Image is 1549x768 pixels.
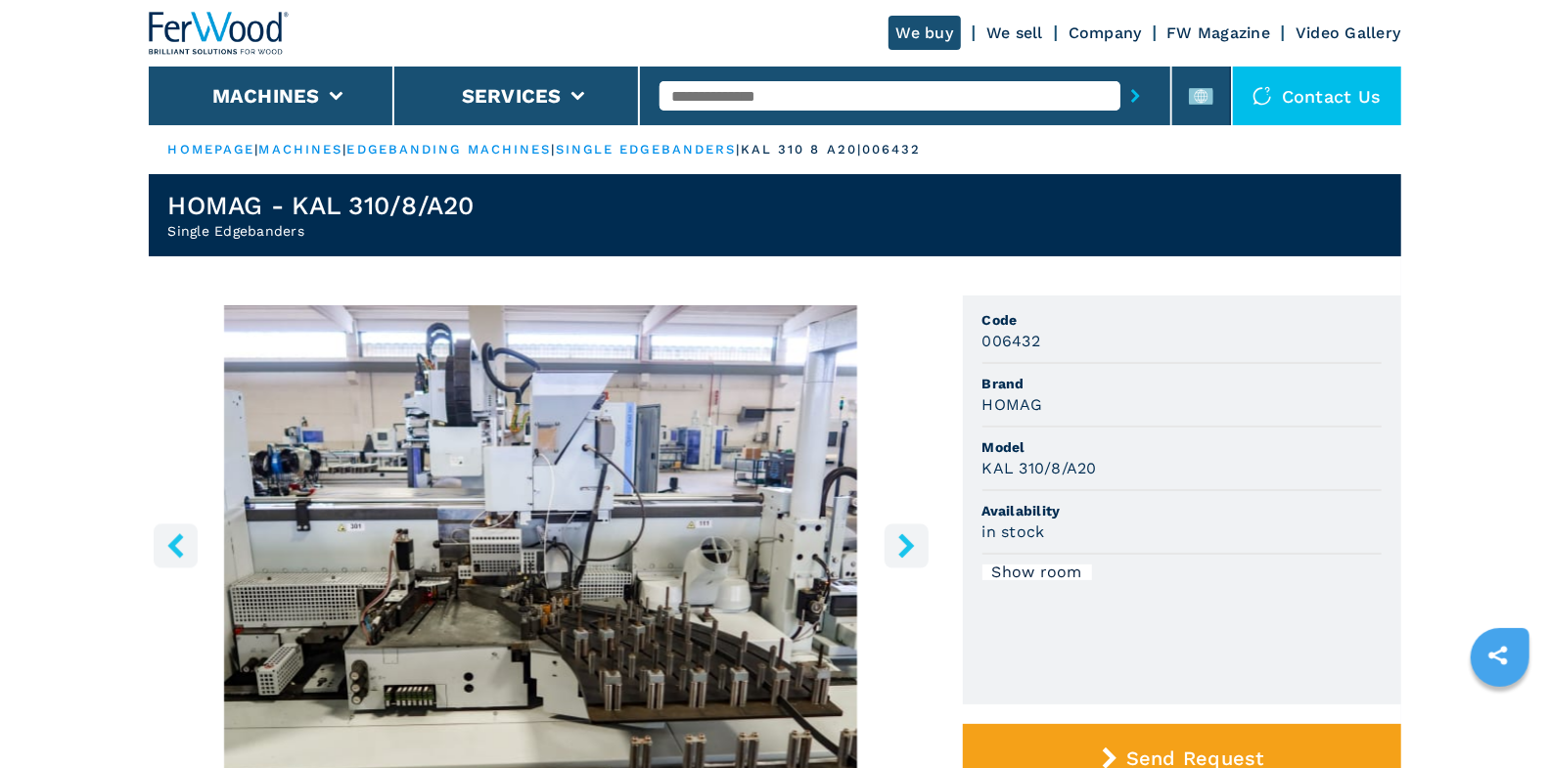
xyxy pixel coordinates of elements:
[1233,67,1401,125] div: Contact us
[982,457,1097,479] h3: KAL 310/8/A20
[888,16,962,50] a: We buy
[168,221,475,241] h2: Single Edgebanders
[154,523,198,567] button: left-button
[1069,23,1142,42] a: Company
[1253,86,1272,106] img: Contact us
[1474,631,1523,680] a: sharethis
[462,84,562,108] button: Services
[982,310,1382,330] span: Code
[982,393,1043,416] h3: HOMAG
[982,374,1382,393] span: Brand
[552,142,556,157] span: |
[1466,680,1534,753] iframe: Chat
[1120,73,1151,118] button: submit-button
[254,142,258,157] span: |
[168,142,255,157] a: HOMEPAGE
[212,84,320,108] button: Machines
[982,520,1045,543] h3: in stock
[982,330,1041,352] h3: 006432
[982,437,1382,457] span: Model
[347,142,552,157] a: edgebanding machines
[259,142,343,157] a: machines
[982,565,1092,580] div: Show room
[168,190,475,221] h1: HOMAG - KAL 310/8/A20
[149,12,290,55] img: Ferwood
[1167,23,1271,42] a: FW Magazine
[885,523,929,567] button: right-button
[737,142,741,157] span: |
[342,142,346,157] span: |
[986,23,1043,42] a: We sell
[1296,23,1400,42] a: Video Gallery
[741,141,862,158] p: kal 310 8 a20 |
[982,501,1382,520] span: Availability
[556,142,737,157] a: single edgebanders
[862,141,922,158] p: 006432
